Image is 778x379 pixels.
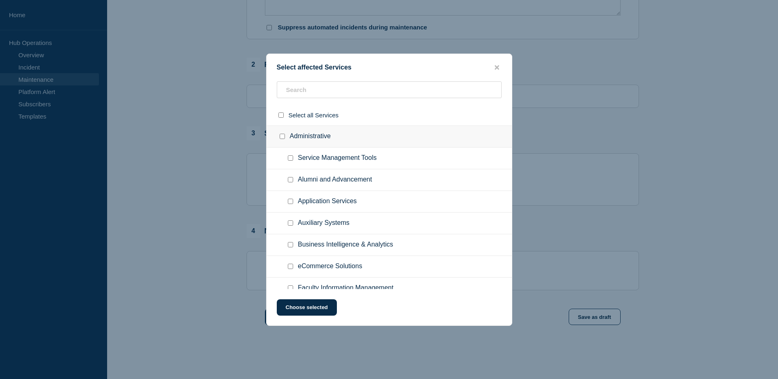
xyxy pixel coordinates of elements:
button: Choose selected [277,299,337,316]
input: Alumni and Advancement checkbox [288,177,293,182]
input: Faculty Information Management checkbox [288,285,293,291]
span: Auxiliary Systems [298,219,350,227]
input: Search [277,81,502,98]
span: Application Services [298,197,357,206]
input: select all checkbox [278,112,284,118]
span: Faculty Information Management [298,284,394,292]
span: Select all Services [289,112,339,119]
span: Alumni and Advancement [298,176,372,184]
input: Administrative checkbox [280,134,285,139]
input: Service Management Tools checkbox [288,155,293,161]
div: Administrative [267,126,512,148]
input: Application Services checkbox [288,199,293,204]
input: Auxiliary Systems checkbox [288,220,293,226]
input: Business Intelligence & Analytics checkbox [288,242,293,247]
span: eCommerce Solutions [298,262,362,271]
input: eCommerce Solutions checkbox [288,264,293,269]
span: Business Intelligence & Analytics [298,241,393,249]
span: Service Management Tools [298,154,377,162]
div: Select affected Services [267,64,512,72]
button: close button [492,64,502,72]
